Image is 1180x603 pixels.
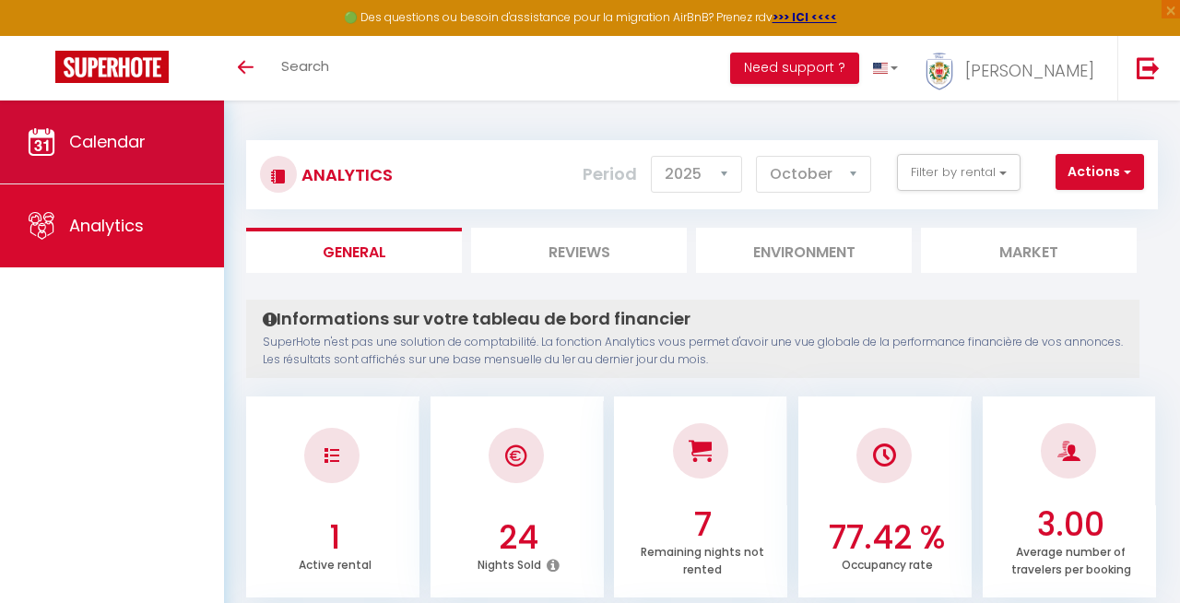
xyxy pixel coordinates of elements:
[842,553,933,573] p: Occupancy rate
[730,53,859,84] button: Need support ?
[267,36,343,100] a: Search
[926,53,953,90] img: ...
[471,228,687,273] li: Reviews
[324,448,339,463] img: NO IMAGE
[281,56,329,76] span: Search
[246,228,462,273] li: General
[773,9,837,25] a: >>> ICI <<<<
[912,36,1117,100] a: ... [PERSON_NAME]
[1056,154,1144,191] button: Actions
[1011,540,1131,577] p: Average number of travelers per booking
[696,228,912,273] li: Environment
[439,518,599,557] h3: 24
[263,334,1123,369] p: SuperHote n'est pas une solution de comptabilité. La fonction Analytics vous permet d'avoir une v...
[69,130,146,153] span: Calendar
[254,518,415,557] h3: 1
[297,154,393,195] h3: Analytics
[623,505,784,544] h3: 7
[641,540,764,577] p: Remaining nights not rented
[299,553,372,573] p: Active rental
[263,309,1123,329] h4: Informations sur votre tableau de bord financier
[965,59,1094,82] span: [PERSON_NAME]
[69,214,144,237] span: Analytics
[583,154,637,195] label: Period
[991,505,1151,544] h3: 3.00
[55,51,169,83] img: Super Booking
[897,154,1021,191] button: Filter by rental
[807,518,967,557] h3: 77.42 %
[1137,56,1160,79] img: logout
[921,228,1137,273] li: Market
[478,553,541,573] p: Nights Sold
